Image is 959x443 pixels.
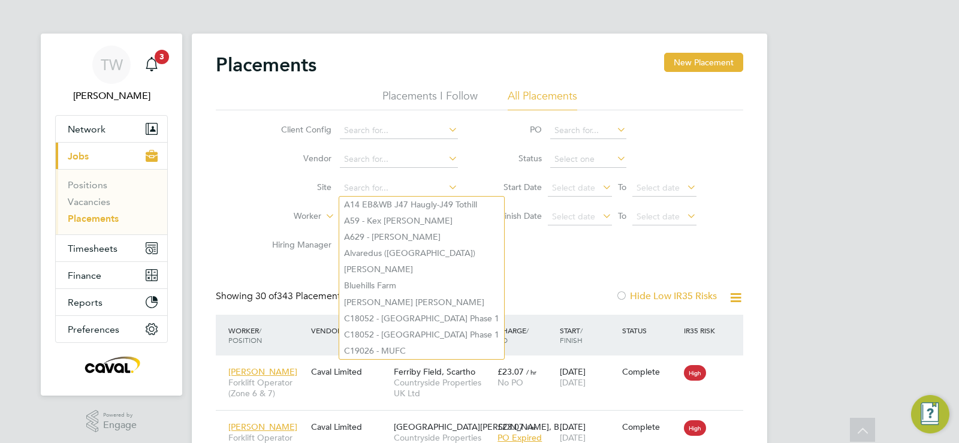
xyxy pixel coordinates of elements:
[664,53,743,72] button: New Placement
[557,320,619,351] div: Start
[140,46,164,84] a: 3
[86,410,137,433] a: Powered byEngage
[68,243,117,254] span: Timesheets
[394,421,568,432] span: [GEOGRAPHIC_DATA][PERSON_NAME], B…
[488,210,542,221] label: Finish Date
[560,377,586,388] span: [DATE]
[339,311,504,327] li: C18052 - [GEOGRAPHIC_DATA] Phase 1
[155,50,169,64] span: 3
[508,89,577,110] li: All Placements
[255,290,345,302] span: 343 Placements
[103,420,137,430] span: Engage
[41,34,182,396] nav: Main navigation
[225,320,308,351] div: Worker
[488,182,542,192] label: Start Date
[497,377,523,388] span: No PO
[68,270,101,281] span: Finance
[494,320,557,351] div: Charge
[56,143,167,169] button: Jobs
[614,179,630,195] span: To
[637,211,680,222] span: Select date
[340,122,458,139] input: Search for...
[56,235,167,261] button: Timesheets
[216,290,347,303] div: Showing
[557,360,619,394] div: [DATE]
[68,123,105,135] span: Network
[55,355,168,374] a: Go to home page
[550,122,626,139] input: Search for...
[552,211,595,222] span: Select date
[526,423,536,432] span: / hr
[619,320,681,341] div: Status
[56,169,167,234] div: Jobs
[68,179,107,191] a: Positions
[622,366,678,377] div: Complete
[339,245,504,261] li: Alvaredus ([GEOGRAPHIC_DATA])
[340,151,458,168] input: Search for...
[263,153,331,164] label: Vendor
[394,377,491,399] span: Countryside Properties UK Ltd
[255,290,277,302] span: 30 of
[82,355,141,374] img: caval-logo-retina.png
[55,89,168,103] span: Tim Wells
[56,316,167,342] button: Preferences
[684,420,706,436] span: High
[339,229,504,245] li: A629 - [PERSON_NAME]
[339,278,504,294] li: Bluehills Farm
[56,262,167,288] button: Finance
[339,261,504,278] li: [PERSON_NAME]
[681,320,722,341] div: IR35 Risk
[68,150,89,162] span: Jobs
[68,213,119,224] a: Placements
[394,366,475,377] span: Ferriby Field, Scartho
[228,366,297,377] span: [PERSON_NAME]
[339,294,504,311] li: [PERSON_NAME] [PERSON_NAME]
[68,297,102,308] span: Reports
[228,421,297,432] span: [PERSON_NAME]
[308,320,391,341] div: Vendor
[637,182,680,193] span: Select date
[263,124,331,135] label: Client Config
[225,360,743,370] a: [PERSON_NAME]Forklift Operator (Zone 6 & 7)Caval LimitedFerriby Field, ScarthoCountryside Propert...
[68,324,119,335] span: Preferences
[308,360,391,383] div: Caval Limited
[684,365,706,381] span: High
[560,432,586,443] span: [DATE]
[340,180,458,197] input: Search for...
[488,124,542,135] label: PO
[911,395,949,433] button: Engage Resource Center
[252,210,321,222] label: Worker
[497,432,542,443] span: PO Expired
[339,197,504,213] li: A14 EB&WB J47 Haugly-J49 Tothill
[616,290,717,302] label: Hide Low IR35 Risks
[552,182,595,193] span: Select date
[526,367,536,376] span: / hr
[55,46,168,103] a: TW[PERSON_NAME]
[497,366,524,377] span: £23.07
[550,151,626,168] input: Select one
[228,377,305,399] span: Forklift Operator (Zone 6 & 7)
[68,196,110,207] a: Vacancies
[228,326,262,345] span: / Position
[339,213,504,229] li: A59 - Kex [PERSON_NAME]
[263,182,331,192] label: Site
[56,289,167,315] button: Reports
[560,326,583,345] span: / Finish
[263,239,331,250] label: Hiring Manager
[622,421,678,432] div: Complete
[103,410,137,420] span: Powered by
[614,208,630,224] span: To
[339,343,504,359] li: C19026 - MUFC
[339,327,504,343] li: C18052 - [GEOGRAPHIC_DATA] Phase 1
[225,415,743,425] a: [PERSON_NAME]Forklift Operator (Zone 6 & 7)Caval Limited[GEOGRAPHIC_DATA][PERSON_NAME], B…Country...
[382,89,478,110] li: Placements I Follow
[101,57,123,73] span: TW
[308,415,391,438] div: Caval Limited
[56,116,167,142] button: Network
[488,153,542,164] label: Status
[497,421,524,432] span: £23.07
[216,53,316,77] h2: Placements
